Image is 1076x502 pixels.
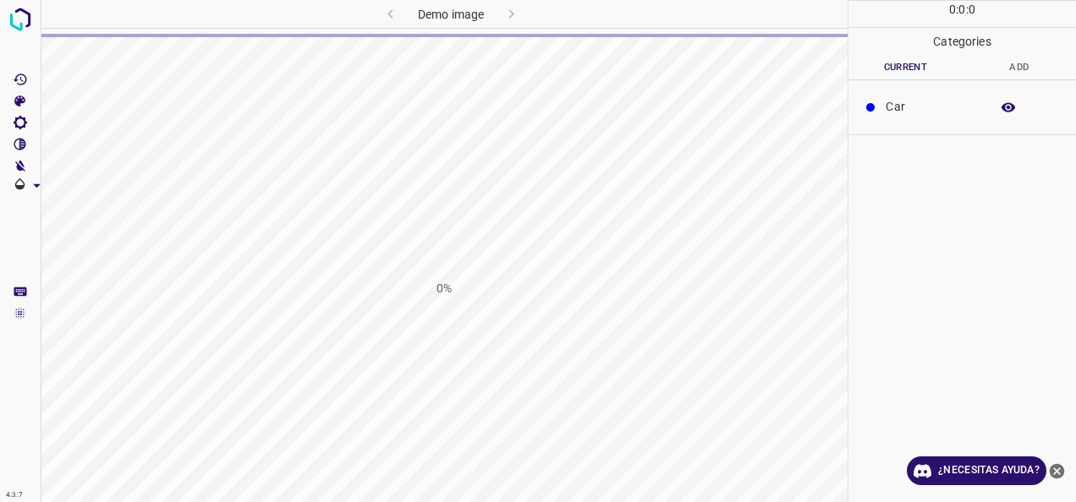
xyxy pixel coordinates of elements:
[969,1,975,19] p: 0
[848,28,1076,56] p: Categories
[848,56,963,79] button: Current
[949,1,956,19] p: 0
[1035,94,1062,121] button: Delete
[886,98,981,116] p: Car
[958,1,965,19] p: 0
[907,456,1046,485] a: ¿Necesitas ayuda?
[938,461,1040,479] font: ¿Necesitas ayuda?
[5,4,36,35] img: logotipo
[1046,456,1068,485] button: Cerrar Ayuda
[418,4,484,28] h6: Demo image
[2,488,27,502] div: 4.3.7
[949,1,975,27] div: : :
[436,280,452,297] h1: 0%
[848,87,1076,128] div: CarDelete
